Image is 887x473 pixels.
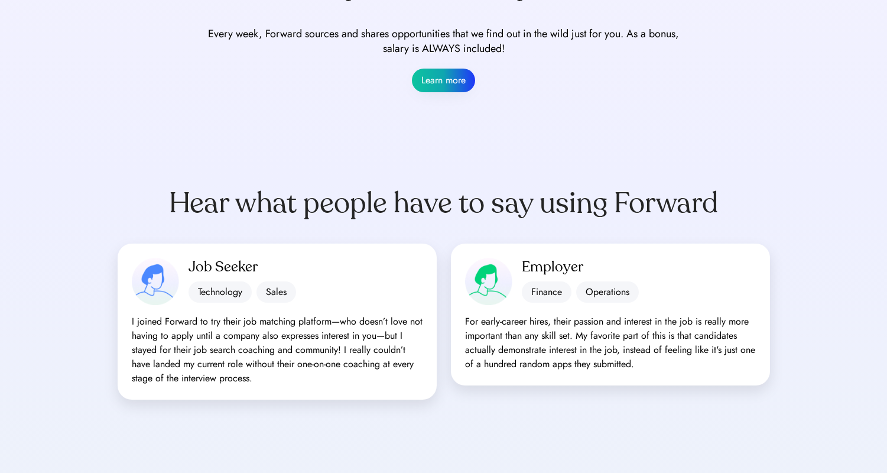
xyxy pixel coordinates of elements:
[522,258,756,277] div: Employer
[169,187,718,220] div: Hear what people have to say using Forward
[465,258,512,305] img: headshot_employer.png
[132,315,423,385] div: I joined Forward to try their job matching platform—who doesn’t love not having to apply until a ...
[256,281,296,303] div: Sales
[576,281,639,303] div: Operations
[132,258,179,305] img: headshot_job-seeker.png
[412,69,475,92] button: Learn more
[196,27,692,56] div: Every week, Forward sources and shares opportunities that we find out in the wild just for you. A...
[189,258,423,277] div: Job Seeker
[522,281,571,303] div: Finance
[465,315,756,371] div: For early-career hires, their passion and interest in the job is really more important than any s...
[189,281,252,303] div: Technology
